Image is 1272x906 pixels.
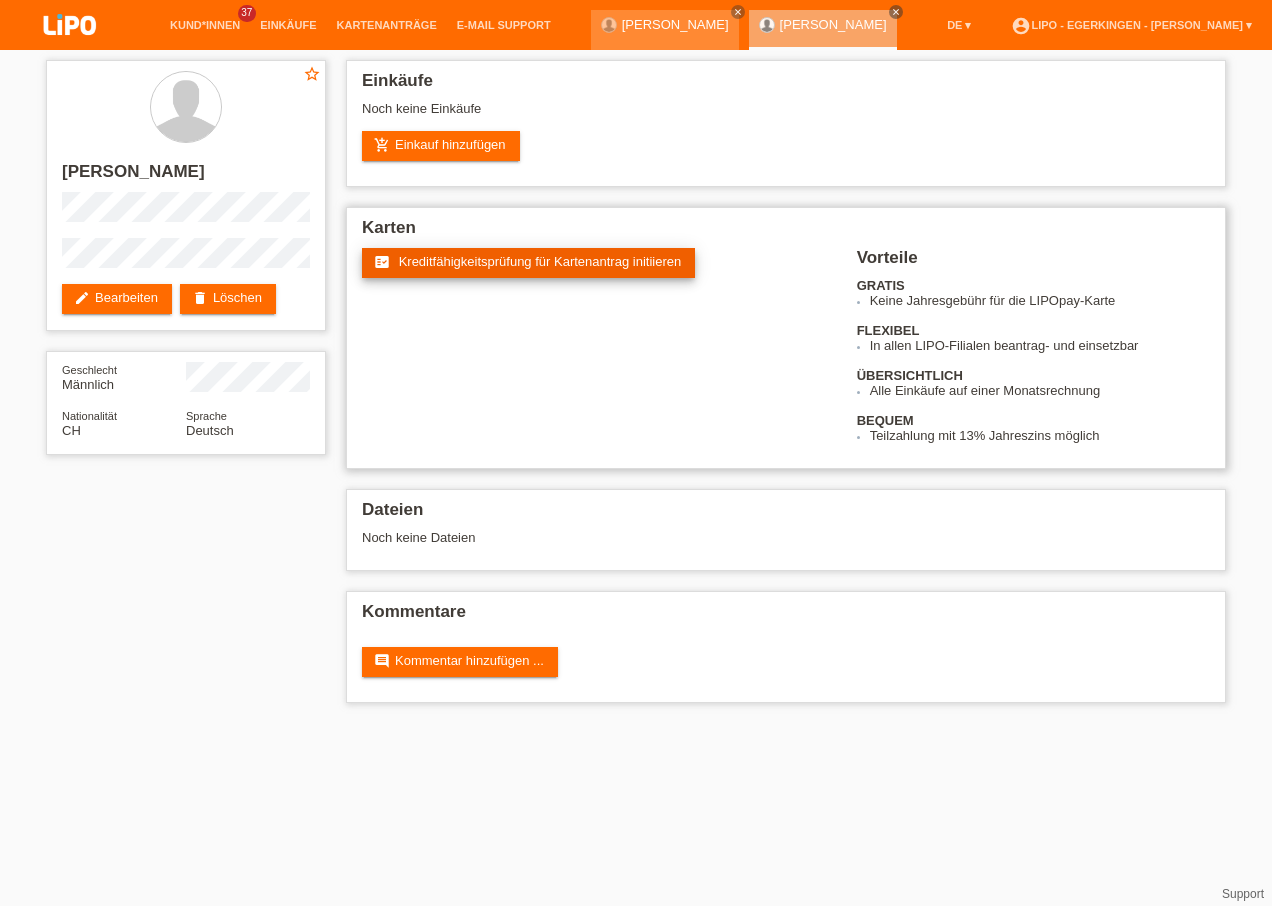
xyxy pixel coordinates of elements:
[327,19,447,31] a: Kartenanträge
[62,423,81,438] span: Schweiz
[857,368,963,383] b: ÜBERSICHTLICH
[374,653,390,669] i: comment
[180,284,276,314] a: deleteLöschen
[857,413,914,428] b: BEQUEM
[780,17,887,32] a: [PERSON_NAME]
[186,410,227,422] span: Sprache
[362,602,1210,632] h2: Kommentare
[62,410,117,422] span: Nationalität
[399,254,682,269] span: Kreditfähigkeitsprüfung für Kartenantrag initiieren
[74,290,90,306] i: edit
[192,290,208,306] i: delete
[1001,19,1262,31] a: account_circleLIPO - Egerkingen - [PERSON_NAME] ▾
[937,19,981,31] a: DE ▾
[62,364,117,376] span: Geschlecht
[622,17,729,32] a: [PERSON_NAME]
[20,41,120,56] a: LIPO pay
[891,7,901,17] i: close
[303,65,321,83] i: star_border
[857,323,920,338] b: FLEXIBEL
[362,101,1210,131] div: Noch keine Einkäufe
[733,7,743,17] i: close
[1222,887,1264,901] a: Support
[1011,16,1031,36] i: account_circle
[303,65,321,86] a: star_border
[870,338,1210,353] li: In allen LIPO-Filialen beantrag- und einsetzbar
[160,19,250,31] a: Kund*innen
[374,254,390,270] i: fact_check
[870,383,1210,398] li: Alle Einkäufe auf einer Monatsrechnung
[362,131,520,161] a: add_shopping_cartEinkauf hinzufügen
[374,137,390,153] i: add_shopping_cart
[362,71,1210,101] h2: Einkäufe
[238,5,256,22] span: 37
[62,362,186,392] div: Männlich
[362,647,558,677] a: commentKommentar hinzufügen ...
[870,428,1210,443] li: Teilzahlung mit 13% Jahreszins möglich
[62,284,172,314] a: editBearbeiten
[362,218,1210,248] h2: Karten
[186,423,234,438] span: Deutsch
[447,19,561,31] a: E-Mail Support
[857,248,1210,278] h2: Vorteile
[889,5,903,19] a: close
[362,500,1210,530] h2: Dateien
[250,19,326,31] a: Einkäufe
[362,248,695,278] a: fact_check Kreditfähigkeitsprüfung für Kartenantrag initiieren
[362,530,973,545] div: Noch keine Dateien
[870,293,1210,308] li: Keine Jahresgebühr für die LIPOpay-Karte
[62,162,310,192] h2: [PERSON_NAME]
[857,278,905,293] b: GRATIS
[731,5,745,19] a: close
